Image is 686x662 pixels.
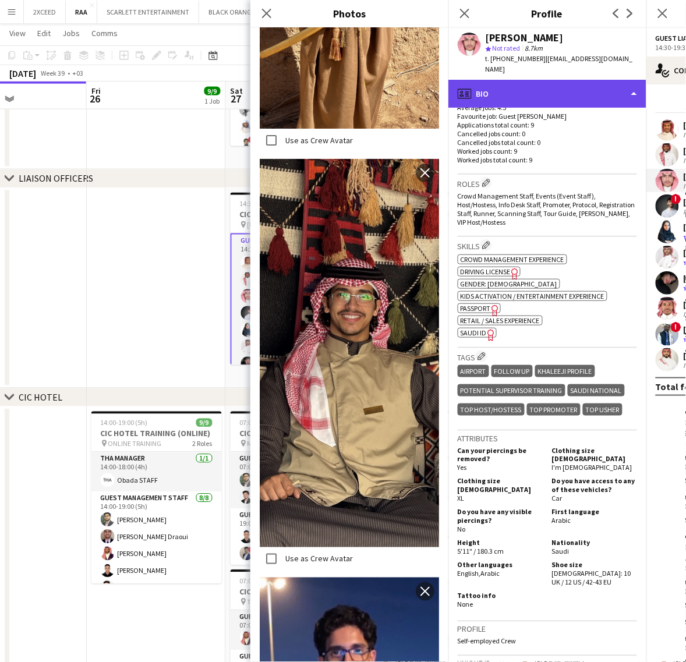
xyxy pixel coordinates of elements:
span: 07:00-07:00 (24h) (Sun) [240,577,308,586]
div: LIAISON OFFICERS [19,173,93,185]
app-job-card: 07:00-07:00 (24h) (Sun)4/4CIC @ MARRIOTT DQ RIYADH MARRIOTT DQ RIYADH2 RolesGuest Management Staf... [231,412,361,565]
span: Arabic [552,516,571,525]
app-job-card: 14:30-19:30 (5h)12/12CIC @ KFCC RIYADH [PERSON_NAME][GEOGRAPHIC_DATA]3 RolesGuest Liasion10/1014:... [231,193,361,365]
span: MARRIOTT DQ RIYADH [247,440,313,448]
span: [PERSON_NAME][GEOGRAPHIC_DATA] [247,221,332,229]
p: Applications total count: 9 [458,121,637,129]
span: English , [458,569,481,578]
button: RAA [66,1,97,23]
span: Gender: [DEMOGRAPHIC_DATA] [461,279,557,288]
span: View [9,28,26,38]
h5: Do you have access to any of these vehicles? [552,477,637,494]
app-card-role: Guest Liasion10/1014:30-19:30 (5h)[PERSON_NAME][PERSON_NAME][PERSON_NAME]![PERSON_NAME][PERSON_NA... [231,233,361,427]
span: Week 39 [38,69,68,77]
span: ! [249,136,256,143]
app-card-role: THA Manager1/114:00-18:00 (4h)Obada STAFF [91,452,222,492]
app-card-role: Guest Management Staff8/814:00-19:00 (5h)[PERSON_NAME][PERSON_NAME] Draoui[PERSON_NAME][PERSON_NA... [91,492,222,650]
span: 9/9 [204,87,221,95]
h5: Clothing size [DEMOGRAPHIC_DATA] [458,477,543,494]
h5: Height [458,539,543,547]
span: XL [458,494,465,503]
app-card-role: Guest Management Staff2/219:00-07:00 (12h)[PERSON_NAME]![PERSON_NAME] [231,509,361,565]
label: Use as Crew Avatar [283,135,353,146]
span: Crowd management experience [461,255,564,264]
div: +03 [72,69,83,77]
div: [PERSON_NAME] [486,33,564,43]
h3: Skills [458,239,637,252]
span: Sat [231,86,243,96]
div: Bio [448,80,646,108]
span: 27 [229,92,243,105]
p: Worked jobs count: 9 [458,147,637,155]
span: Passport [461,304,491,313]
span: Comms [91,28,118,38]
span: I'm [DEMOGRAPHIC_DATA] [552,463,632,472]
span: Driving License [461,267,511,276]
span: 9/9 [196,419,213,427]
span: | [EMAIL_ADDRESS][DOMAIN_NAME] [486,54,633,73]
h5: Do you have any visible piercings? [458,508,543,525]
a: View [5,26,30,41]
div: TOP USHER [583,403,623,416]
span: Retail / Sales experience [461,316,540,325]
h5: Clothing size [DEMOGRAPHIC_DATA] [552,446,637,463]
div: SAUDI NATIONAL [568,384,625,397]
h3: Photos [250,6,448,21]
span: 14:30-19:30 (5h) [240,200,287,208]
span: Fri [91,86,101,96]
h3: Tags [458,351,637,363]
span: No [458,525,466,534]
h5: First language [552,508,637,516]
h3: Profile [458,624,637,635]
div: AIRPORT [458,365,489,377]
span: ! [671,194,681,204]
span: 07:00-07:00 (24h) (Sun) [240,419,308,427]
div: FOLLOW UP [491,365,533,377]
p: Cancelled jobs count: 0 [458,129,637,138]
p: Worked jobs total count: 9 [458,155,637,164]
span: 8.7km [523,44,546,52]
span: Jobs [62,28,80,38]
span: 26 [90,92,101,105]
img: Crew photo 1112667 [260,159,439,547]
span: Arabic [481,569,500,578]
div: [DATE] [9,68,36,79]
app-card-role: Guest Management Staff1/107:00-19:00 (12h)[PERSON_NAME] [231,611,361,650]
div: TOP HOST/HOSTESS [458,403,525,416]
span: 5'11" / 180.3 cm [458,547,504,556]
span: THE ST. REGIS RIYADH [247,598,310,607]
button: BLACK ORANGE [199,1,265,23]
span: Yes [458,463,467,472]
label: Use as Crew Avatar [283,554,353,564]
p: Average jobs: 4.5 [458,103,637,112]
div: 1 Job [205,97,220,105]
span: t. [PHONE_NUMBER] [486,54,546,63]
div: Potential Supervisor Training [458,384,565,397]
span: ! [671,322,681,332]
h3: Profile [448,6,646,21]
app-job-card: 14:00-19:00 (5h)9/9CIC HOTEL TRAINING (ONLINE) ONLINE TRAINING2 RolesTHA Manager1/114:00-18:00 (4... [91,412,222,584]
button: 2XCEED [24,1,66,23]
h5: Nationality [552,539,637,547]
app-card-role: Guest Management Staff2/207:00-19:00 (12h)[PERSON_NAME][PERSON_NAME] [231,452,361,509]
h5: Tattoo info [458,592,543,600]
h3: Attributes [458,433,637,444]
div: KHALEEJI PROFILE [535,365,595,377]
span: SAUDI ID [461,328,487,337]
span: Not rated [493,44,521,52]
p: Favourite job: Guest [PERSON_NAME] [458,112,637,121]
a: Jobs [58,26,84,41]
h5: Other languages [458,561,543,569]
span: Edit [37,28,51,38]
h5: Can your piercings be removed? [458,446,543,463]
h3: CIC @ KFCC RIYADH [231,210,361,220]
h3: CIC HOTEL TRAINING (ONLINE) [91,429,222,439]
span: 2 Roles [193,440,213,448]
span: 14:00-19:00 (5h) [101,419,148,427]
span: Crowd Management Staff, Events (Event Staff), Host/Hostess, Info Desk Staff, Promoter, Protocol, ... [458,192,635,226]
span: [DEMOGRAPHIC_DATA]: 10 UK / 12 US / 42-43 EU [552,569,631,587]
span: Kids activation / Entertainment experience [461,292,604,300]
